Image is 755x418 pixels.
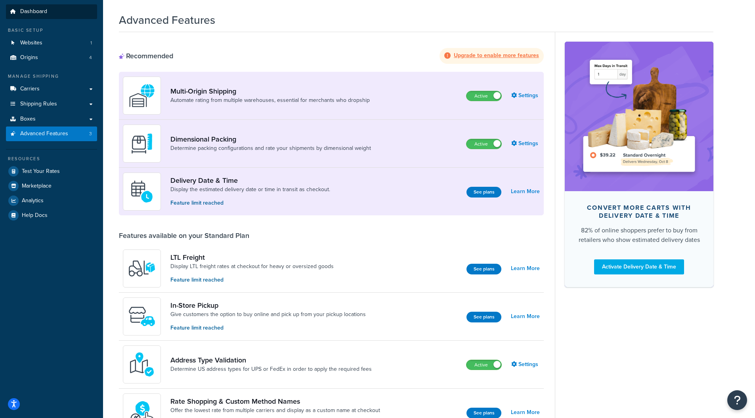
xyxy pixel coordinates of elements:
[119,231,249,240] div: Features available on your Standard Plan
[20,130,68,137] span: Advanced Features
[20,101,57,107] span: Shipping Rules
[6,27,97,34] div: Basic Setup
[170,199,330,207] p: Feature limit reached
[170,397,380,406] a: Rate Shopping & Custom Method Names
[6,73,97,80] div: Manage Shipping
[511,359,540,370] a: Settings
[22,183,52,190] span: Marketplace
[128,351,156,378] img: kIG8fy0lQAAAABJRU5ErkJggg==
[6,82,97,96] a: Carriers
[22,212,48,219] span: Help Docs
[170,263,334,270] a: Display LTL freight rates at checkout for heavy or oversized goods
[6,112,97,127] a: Boxes
[466,91,501,101] label: Active
[170,365,372,373] a: Determine US address types for UPS or FedEx in order to apply the required fees
[6,155,97,162] div: Resources
[6,4,97,19] a: Dashboard
[170,144,371,152] a: Determine packing configurations and rate your shipments by dimensional weight
[594,259,684,274] a: Activate Delivery Date & Time
[6,36,97,50] a: Websites1
[454,51,539,59] strong: Upgrade to enable more features
[6,179,97,193] a: Marketplace
[170,301,366,310] a: In-Store Pickup
[6,36,97,50] li: Websites
[128,82,156,109] img: WatD5o0RtDAAAAAElFTkSuQmCC
[577,204,701,220] div: Convert more carts with delivery date & time
[20,54,38,61] span: Origins
[6,164,97,178] a: Test Your Rates
[170,324,366,332] p: Feature limit reached
[170,311,366,318] a: Give customers the option to buy online and pick up from your pickup locations
[119,52,173,60] div: Recommended
[511,263,540,274] a: Learn More
[119,12,215,28] h1: Advanced Features
[128,255,156,282] img: y79ZsPf0fXUFUhFXDzUgf+ktZg5F2+ohG75+v3d2s1D9TjoU8PiyCIluIjV41seZevKCRuEjTPPOKHJsQcmKCXGdfprl3L4q7...
[90,40,92,46] span: 1
[89,54,92,61] span: 4
[170,96,370,104] a: Automate rating from multiple warehouses, essential for merchants who dropship
[511,311,540,322] a: Learn More
[20,8,47,15] span: Dashboard
[6,50,97,65] a: Origins4
[466,139,501,149] label: Active
[22,168,60,175] span: Test Your Rates
[128,178,156,205] img: gfkeb5ejjkALwAAAABJRU5ErkJggg==
[6,208,97,222] a: Help Docs
[170,87,370,96] a: Multi-Origin Shipping
[170,276,334,284] p: Feature limit reached
[6,194,97,208] a: Analytics
[20,86,40,92] span: Carriers
[511,407,540,418] a: Learn More
[727,390,747,410] button: Open Resource Center
[466,187,501,197] button: See plans
[466,360,501,370] label: Active
[466,312,501,322] button: See plans
[170,176,330,185] a: Delivery Date & Time
[6,127,97,141] li: Advanced Features
[20,116,36,123] span: Boxes
[511,186,540,197] a: Learn More
[6,127,97,141] a: Advanced Features3
[6,97,97,111] a: Shipping Rules
[577,54,701,179] img: feature-image-ddt-36eae7f7280da8017bfb280eaccd9c446f90b1fe08728e4019434db127062ab4.png
[170,135,371,144] a: Dimensional Packing
[577,226,701,245] div: 82% of online shoppers prefer to buy from retailers who show estimated delivery dates
[128,130,156,157] img: DTVBYsAAAAAASUVORK5CYII=
[511,138,540,149] a: Settings
[128,303,156,330] img: wfgcfpwTIucLEAAAAASUVORK5CYII=
[20,40,42,46] span: Websites
[6,50,97,65] li: Origins
[170,406,380,414] a: Offer the lowest rate from multiple carriers and display as a custom name at checkout
[466,264,501,274] button: See plans
[170,186,330,194] a: Display the estimated delivery date or time in transit as checkout.
[170,253,334,262] a: LTL Freight
[22,197,44,204] span: Analytics
[170,356,372,364] a: Address Type Validation
[89,130,92,137] span: 3
[511,90,540,101] a: Settings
